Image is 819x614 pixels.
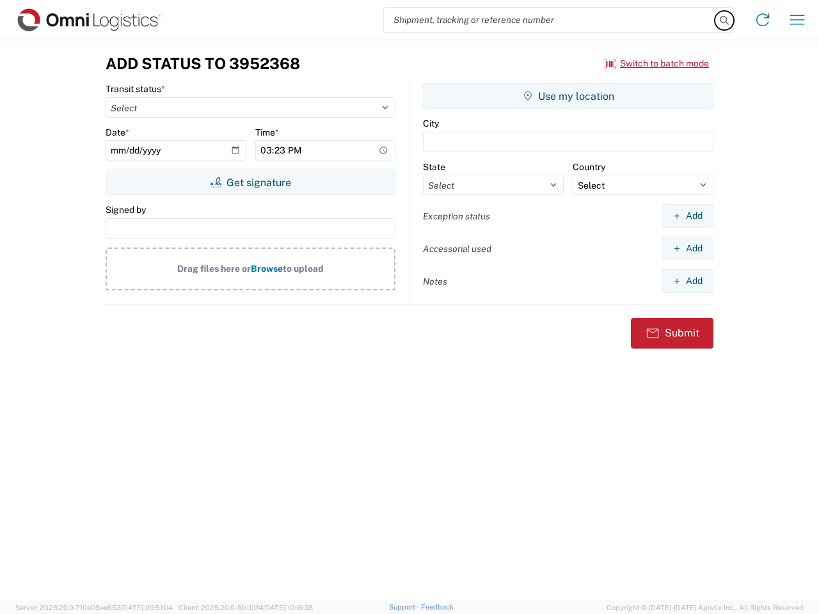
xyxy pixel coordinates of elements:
[389,603,421,611] a: Support
[106,169,395,195] button: Get signature
[423,210,490,222] label: Exception status
[15,604,173,611] span: Server: 2025.20.0-710e05ee653
[384,8,715,32] input: Shipment, tracking or reference number
[177,264,251,274] span: Drag files here or
[121,604,173,611] span: [DATE] 09:51:04
[106,127,129,138] label: Date
[263,604,313,611] span: [DATE] 10:16:38
[423,276,447,287] label: Notes
[421,603,454,611] a: Feedback
[662,204,713,228] button: Add
[106,83,165,95] label: Transit status
[423,243,491,255] label: Accessorial used
[631,318,713,349] button: Submit
[607,602,804,613] span: Copyright © [DATE]-[DATE] Agistix Inc., All Rights Reserved
[423,83,713,109] button: Use my location
[662,269,713,293] button: Add
[605,53,709,74] button: Switch to batch mode
[423,118,439,129] label: City
[251,264,283,274] span: Browse
[255,127,279,138] label: Time
[283,264,324,274] span: to upload
[106,204,146,216] label: Signed by
[106,54,300,73] h3: Add Status to 3952368
[179,604,313,611] span: Client: 2025.20.0-8b113f4
[573,161,605,173] label: Country
[662,237,713,260] button: Add
[423,161,445,173] label: State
